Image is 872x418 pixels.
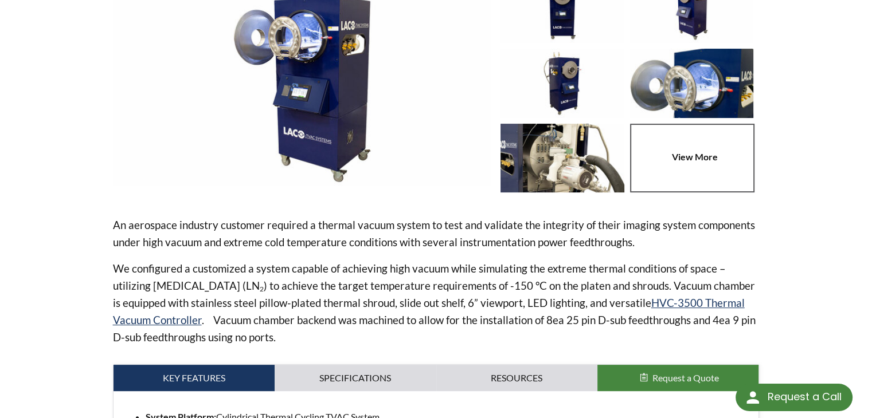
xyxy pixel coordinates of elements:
[744,388,762,407] img: round button
[500,124,624,193] img: Custom Feedthrough Bulkhead, rear chamber view, close-up
[113,216,760,251] p: An aerospace industry customer required a thermal vacuum system to test and validate the integrit...
[114,365,275,391] a: Key Features
[630,49,754,118] img: Cylindrical TVAC System with Thermal Shrouds and Sliding Shelf, angled view, chamber close-up
[652,372,719,383] span: Request a Quote
[436,365,597,391] a: Resources
[260,285,264,293] sub: 2
[113,260,760,346] p: We configured a customized a system capable of achieving high vacuum while simulating the extreme...
[736,384,853,411] div: Request a Call
[597,365,758,391] button: Request a Quote
[767,384,841,410] div: Request a Call
[500,49,624,118] img: Custom Solution | Standard Cylindrical TVAC with LN2 Shrouds to -150° C, angled view
[275,365,436,391] a: Specifications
